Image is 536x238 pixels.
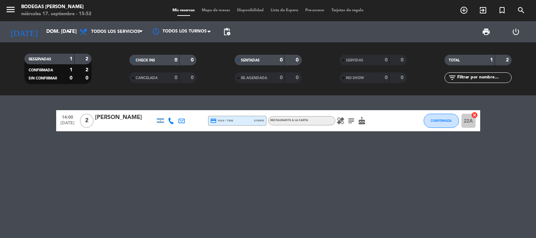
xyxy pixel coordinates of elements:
[29,77,57,80] span: SIN CONFIRMAR
[70,76,72,81] strong: 0
[86,67,90,72] strong: 2
[358,117,366,125] i: cake
[210,118,233,124] span: visa * 7938
[498,6,506,14] i: turned_in_not
[241,59,260,62] span: SENTADAS
[136,76,158,80] span: CANCELADA
[86,76,90,81] strong: 0
[254,118,264,123] span: stripe
[136,59,155,62] span: CHECK INS
[346,76,364,80] span: NO SHOW
[80,114,94,128] span: 2
[21,11,92,18] div: miércoles 17. septiembre - 15:52
[471,112,478,119] i: cancel
[401,75,405,80] strong: 0
[210,118,217,124] i: credit_card
[86,56,90,61] strong: 2
[280,58,283,63] strong: 0
[191,75,195,80] strong: 0
[449,59,460,62] span: TOTAL
[175,75,177,80] strong: 0
[29,69,53,72] span: CONFIRMADA
[169,8,198,12] span: Mis reservas
[490,58,493,63] strong: 1
[223,28,231,36] span: pending_actions
[70,67,72,72] strong: 1
[59,121,76,129] span: [DATE]
[5,4,16,15] i: menu
[5,24,43,40] i: [DATE]
[191,58,195,63] strong: 0
[385,75,388,80] strong: 0
[267,8,302,12] span: Lista de Espera
[347,117,355,125] i: subject
[95,113,155,122] div: [PERSON_NAME]
[448,73,457,82] i: filter_list
[482,28,490,36] span: print
[59,113,76,121] span: 14:00
[517,6,525,14] i: search
[302,8,328,12] span: Pre-acceso
[479,6,487,14] i: exit_to_app
[270,119,308,122] span: RESTAURANTE A LA CARTA
[198,8,234,12] span: Mapa de mesas
[506,58,510,63] strong: 2
[501,21,531,42] div: LOG OUT
[457,74,511,82] input: Filtrar por nombre...
[234,8,267,12] span: Disponibilidad
[175,58,177,63] strong: 0
[431,119,452,123] span: CONFIRMADA
[66,28,74,36] i: arrow_drop_down
[70,56,72,61] strong: 1
[21,4,92,11] div: Bodegas [PERSON_NAME]
[346,59,363,62] span: SERVIDAS
[91,29,140,34] span: Todos los servicios
[29,58,51,61] span: RESERVADAS
[385,58,388,63] strong: 0
[512,28,520,36] i: power_settings_new
[296,58,300,63] strong: 0
[401,58,405,63] strong: 0
[424,114,459,128] button: CONFIRMADA
[241,76,267,80] span: RE AGENDADA
[5,4,16,17] button: menu
[296,75,300,80] strong: 0
[328,8,367,12] span: Tarjetas de regalo
[460,6,468,14] i: add_circle_outline
[280,75,283,80] strong: 0
[336,117,345,125] i: healing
